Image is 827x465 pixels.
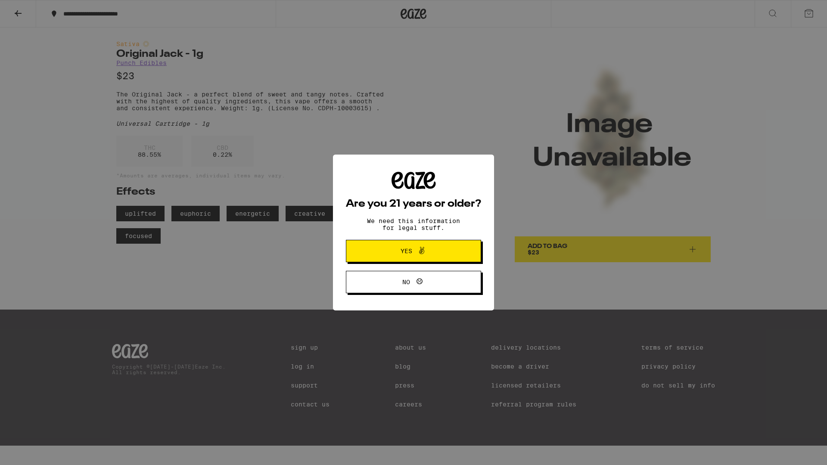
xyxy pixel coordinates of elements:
[401,248,412,254] span: Yes
[346,199,481,209] h2: Are you 21 years or older?
[360,217,467,231] p: We need this information for legal stuff.
[402,279,410,285] span: No
[346,271,481,293] button: No
[346,240,481,262] button: Yes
